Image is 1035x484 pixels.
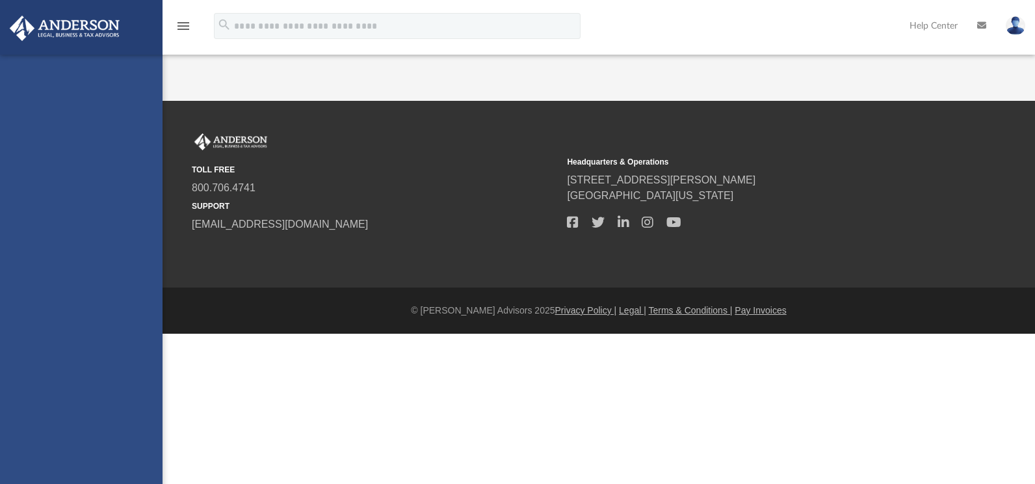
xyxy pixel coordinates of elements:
a: [STREET_ADDRESS][PERSON_NAME] [567,174,755,185]
a: [GEOGRAPHIC_DATA][US_STATE] [567,190,733,201]
div: © [PERSON_NAME] Advisors 2025 [163,304,1035,317]
img: Anderson Advisors Platinum Portal [6,16,124,41]
i: search [217,18,231,32]
small: Headquarters & Operations [567,156,933,168]
a: Terms & Conditions | [649,305,733,316]
a: [EMAIL_ADDRESS][DOMAIN_NAME] [192,219,368,230]
a: Privacy Policy | [555,305,617,316]
i: menu [176,18,191,34]
a: Legal | [619,305,646,316]
a: Pay Invoices [735,305,786,316]
small: TOLL FREE [192,164,558,176]
a: menu [176,25,191,34]
img: Anderson Advisors Platinum Portal [192,133,270,150]
img: User Pic [1006,16,1025,35]
small: SUPPORT [192,200,558,212]
a: 800.706.4741 [192,182,255,193]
